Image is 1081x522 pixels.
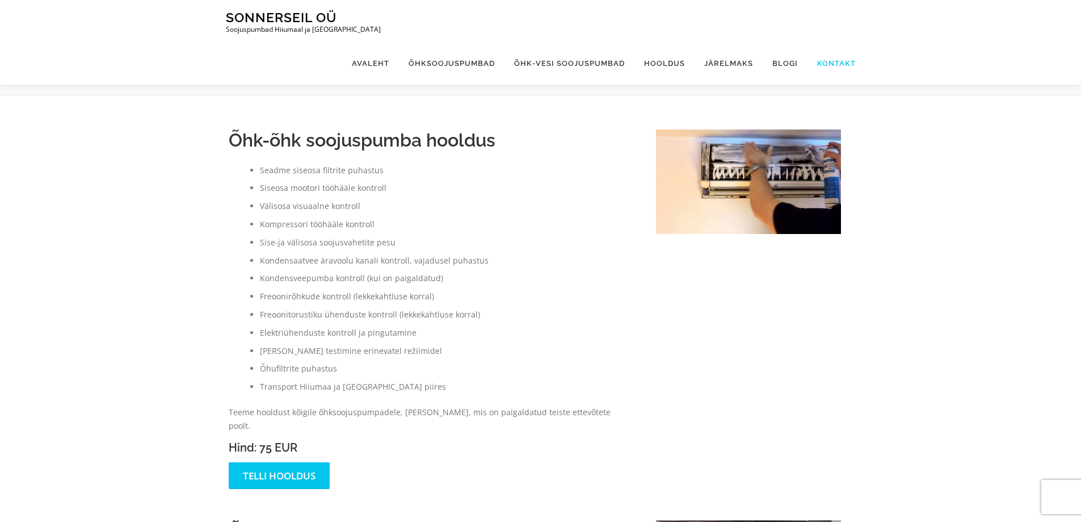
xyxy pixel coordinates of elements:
li: Elektriühenduste kontroll ja pingutamine [260,326,633,340]
a: Hooldus [634,42,695,85]
a: Telli hooldus [229,462,330,489]
a: Järelmaks [695,42,763,85]
a: Sonnerseil OÜ [226,10,337,25]
a: Avaleht [342,42,399,85]
li: Kondensaatvee äravoolu kanali kontroll, vajadusel puhastus [260,254,633,268]
a: Blogi [763,42,807,85]
img: õhksoojuspumba hooldus [656,130,842,234]
h3: Hind: 75 EUR [229,441,633,454]
li: Kompressori tööhääle kontroll [260,218,633,231]
a: Kontakt [807,42,856,85]
li: Siseosa mootori tööhääle kontroll [260,181,633,195]
li: [PERSON_NAME] testimine erinevatel režiimidel [260,344,633,358]
li: Transport Hiiumaa ja [GEOGRAPHIC_DATA] piires [260,380,633,394]
li: Freoonirõhkude kontroll (lekkekahtluse korral) [260,290,633,303]
li: Seadme siseosa filtrite puhastus [260,164,633,177]
h2: Õhk-õhk soojuspumba hooldus [229,130,633,151]
li: Kondensveepumba kontroll (kui on paigaldatud) [260,272,633,285]
p: Soojuspumbad Hiiumaal ja [GEOGRAPHIC_DATA] [226,26,381,34]
li: Freoonitorustiku ühenduste kontroll (lekkekahtluse korral) [260,308,633,321]
a: Õhk-vesi soojuspumbad [504,42,634,85]
li: Sise-ja välisosa soojusvahetite pesu [260,236,633,249]
li: Välisosa visuaalne kontroll [260,199,633,213]
a: Õhksoojuspumbad [399,42,504,85]
p: Teeme hooldust kõigile õhksoojuspumpadele, [PERSON_NAME], mis on paigaldatud teiste ettevõtete po... [229,406,633,433]
li: Õhufiltrite puhastus [260,362,633,375]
